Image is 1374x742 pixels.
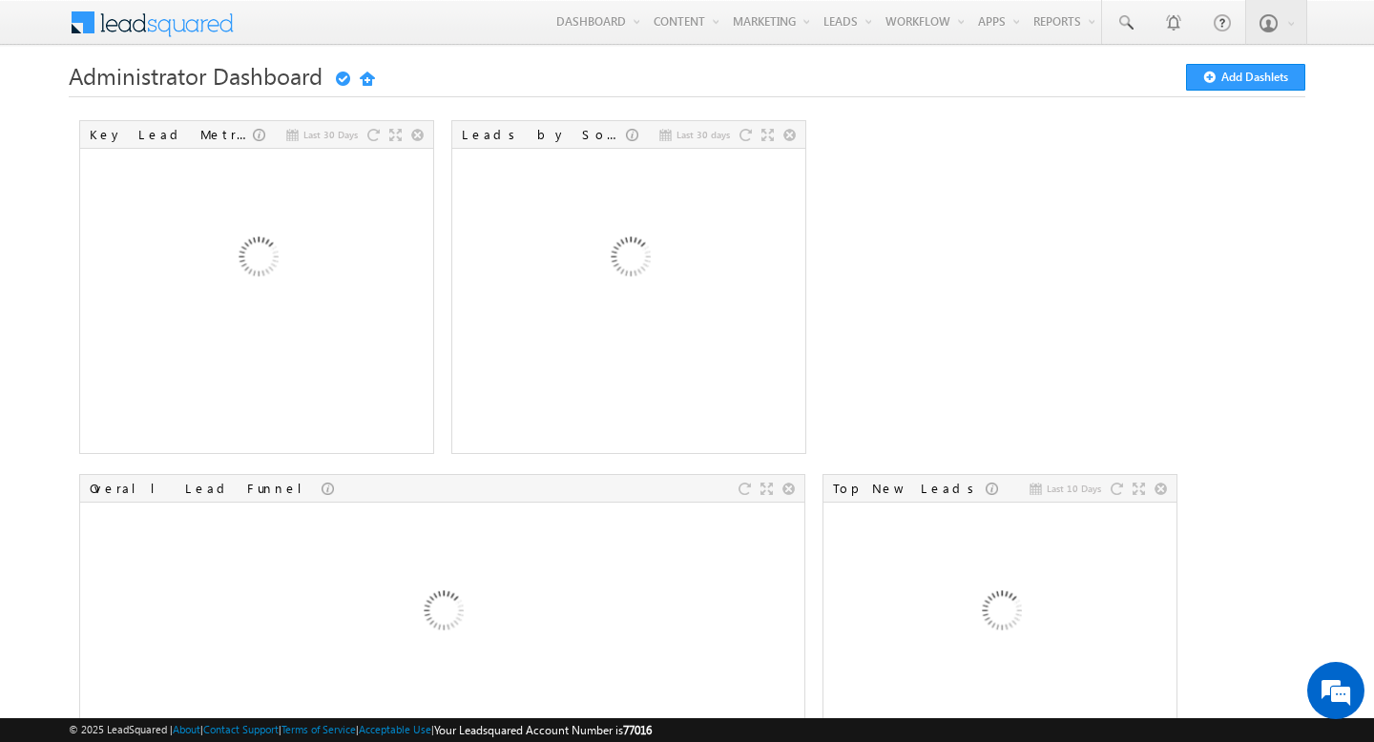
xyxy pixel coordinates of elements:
span: Your Leadsquared Account Number is [434,723,652,737]
a: Acceptable Use [359,723,431,735]
span: Last 30 days [677,126,730,143]
div: Leads by Sources [462,126,626,143]
a: Contact Support [203,723,279,735]
span: Administrator Dashboard [69,60,323,91]
span: Last 30 Days [303,126,358,143]
a: Terms of Service [281,723,356,735]
span: 77016 [623,723,652,737]
div: Overall Lead Funnel [90,480,322,497]
img: Loading... [155,157,360,362]
span: © 2025 LeadSquared | | | | | [69,721,652,739]
a: About [173,723,200,735]
button: Add Dashlets [1186,64,1305,91]
div: Top New Leads [833,480,986,497]
img: Loading... [340,511,545,716]
img: Loading... [527,157,732,362]
div: Key Lead Metrics [90,126,253,143]
img: Loading... [898,511,1103,716]
span: Last 10 Days [1047,480,1101,497]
